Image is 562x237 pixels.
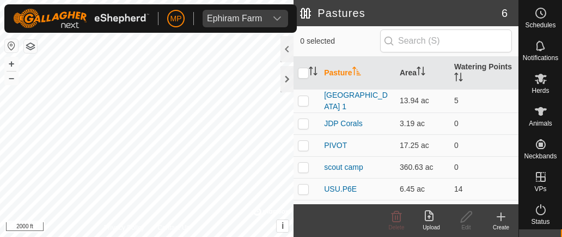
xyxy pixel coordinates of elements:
[157,223,190,233] a: Contact Us
[450,134,518,156] td: 0
[502,5,508,21] span: 6
[266,10,288,27] div: dropdown trigger
[524,153,557,159] span: Neckbands
[395,57,450,90] th: Area
[320,57,395,90] th: Pasture
[532,87,549,94] span: Herds
[395,112,450,134] td: 3.19 ac
[309,68,317,77] p-sorticon: Activate to sort
[203,10,266,27] span: Ephiram Farm
[531,218,549,225] span: Status
[170,13,182,25] span: MP
[300,7,502,20] h2: Pastures
[529,120,552,127] span: Animals
[324,185,357,193] a: USU.P6E
[414,223,449,232] div: Upload
[13,9,149,28] img: Gallagher Logo
[324,91,388,111] a: [GEOGRAPHIC_DATA] 1
[389,224,405,230] span: Delete
[484,223,518,232] div: Create
[450,57,518,90] th: Watering Points
[282,221,284,230] span: i
[454,74,463,83] p-sorticon: Activate to sort
[5,39,18,52] button: Reset Map
[395,178,450,200] td: 6.45 ac
[417,68,425,77] p-sorticon: Activate to sort
[277,220,289,232] button: i
[324,163,363,171] a: scout camp
[450,156,518,178] td: 0
[395,156,450,178] td: 360.63 ac
[324,141,347,150] a: PIVOT
[207,14,262,23] div: Ephiram Farm
[395,89,450,112] td: 13.94 ac
[5,72,18,85] button: –
[534,186,546,192] span: VPs
[324,119,363,128] a: JDP Corals
[450,112,518,134] td: 0
[24,40,37,53] button: Map Layers
[395,134,450,156] td: 17.25 ac
[450,89,518,112] td: 5
[104,223,145,233] a: Privacy Policy
[300,35,380,47] span: 0 selected
[525,22,555,28] span: Schedules
[380,29,512,52] input: Search (S)
[450,200,518,222] td: 9
[5,57,18,70] button: +
[352,68,361,77] p-sorticon: Activate to sort
[449,223,484,232] div: Edit
[523,55,558,61] span: Notifications
[395,200,450,222] td: 6.65 ac
[450,178,518,200] td: 14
